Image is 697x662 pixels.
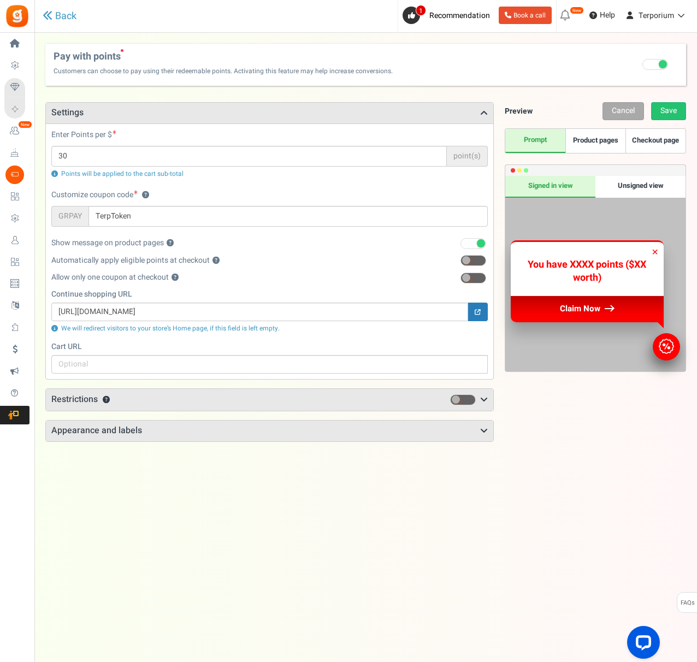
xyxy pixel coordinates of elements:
em: New [18,121,32,128]
a: Help [585,7,619,24]
button: Allow only one coupon at checkout [172,274,179,281]
button: ? [103,397,110,404]
a: 1 Recommendation [403,7,494,24]
label: Allow only one coupon at checkout [51,272,179,283]
label: 1 [456,238,488,249]
input: Optional [51,355,488,374]
img: Gratisfaction [5,4,29,28]
div: × [652,245,658,259]
img: badge.svg [659,339,674,354]
a: New [4,122,29,140]
div: Claim Now [511,295,664,322]
button: Customize coupon code [142,192,149,199]
span: Terporium [639,10,674,21]
span: Claim Now [560,303,600,315]
span: 1 [416,5,426,16]
span: Pay with points [54,49,393,62]
label: Enter Points per $ [51,129,116,140]
input: Required [51,146,447,167]
em: New [570,7,584,14]
button: Automatically apply eligible points at checkout [212,257,220,264]
div: Unsigned view [595,176,686,198]
h3: Appearance and labels [46,421,493,441]
a: Prompt [505,129,565,153]
span: FAQs [680,593,695,613]
button: Show message on product pages [167,240,174,247]
a: Save [651,102,686,120]
a: Product pages [565,129,625,153]
span: Customers can choose to pay using their redeemable points. Activating this feature may help incre... [54,62,393,75]
label: Continue shopping URL [51,289,488,300]
a: Checkout page [625,129,686,153]
span: Help [597,10,615,21]
label: Customize coupon code [51,190,149,200]
span: GRPAY [51,206,88,227]
span: Points will be applied to the cart sub-total [61,169,184,179]
h5: Preview [505,107,533,115]
span: Recommendation [429,10,490,21]
span: We will redirect visitors to your store’s Home page, if this field is left empty. [61,323,280,333]
a: Cancel [603,102,644,120]
span: New [121,49,123,52]
label: Show message on product pages [51,238,174,249]
span: point(s) [447,146,488,167]
input: Optional [51,303,468,321]
span: Restrictions [51,393,98,406]
h3: Settings [46,103,493,123]
span: You have XXXX points ($XX worth) [528,257,646,285]
label: Automatically apply eligible points at checkout [51,255,220,266]
div: Signed in view [505,176,595,198]
label: Cart URL [51,341,488,352]
a: Book a call [499,7,552,24]
div: Preview only [505,176,686,371]
input: POINTS [88,206,488,227]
